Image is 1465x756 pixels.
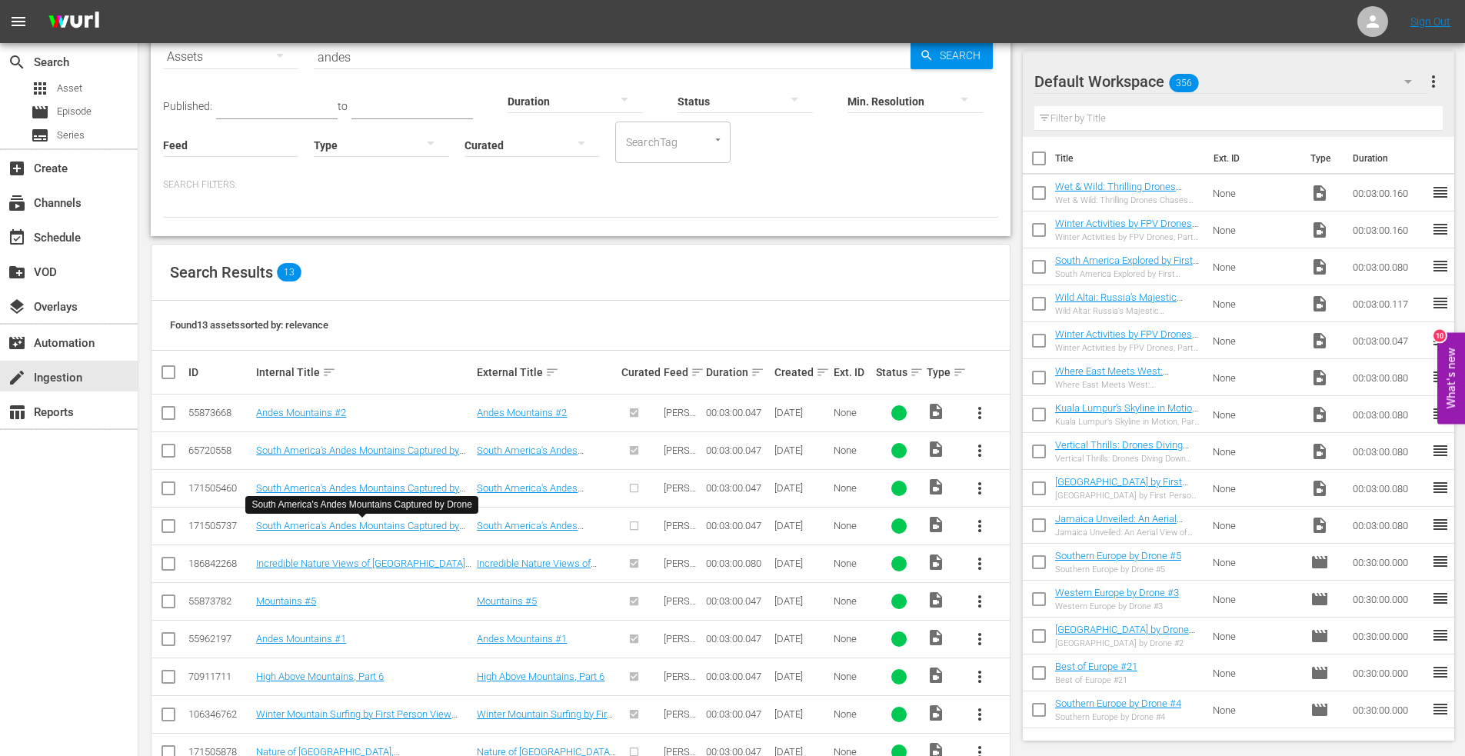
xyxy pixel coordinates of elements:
th: Duration [1343,137,1436,180]
span: more_vert [971,705,989,724]
div: 00:03:00.047 [706,708,769,720]
span: more_vert [971,479,989,498]
td: 00:03:00.160 [1347,211,1431,248]
div: [DATE] [774,671,829,682]
span: Series [31,126,49,145]
span: Video [1310,516,1329,535]
span: reorder [1431,257,1450,275]
span: reorder [1431,441,1450,460]
td: 00:30:00.000 [1347,581,1431,618]
span: [PERSON_NAME] - AirVuz / DroneTV - Travel [664,445,698,525]
div: [GEOGRAPHIC_DATA] by Drone #2 [1055,638,1200,648]
td: None [1207,654,1305,691]
div: 106346762 [188,708,251,720]
div: Status [876,363,922,381]
td: None [1207,507,1305,544]
div: [GEOGRAPHIC_DATA] by First Person View Drones, Part 2 [1055,491,1200,501]
th: Title [1055,137,1204,180]
span: menu [9,12,28,31]
div: 186842268 [188,558,251,569]
td: None [1207,581,1305,618]
span: Create [8,159,26,178]
div: Southern Europe by Drone #4 [1055,712,1181,722]
div: [DATE] [774,407,829,418]
div: 55962197 [188,633,251,644]
span: Video [927,478,945,496]
a: Southern Europe by Drone #4 [1055,698,1181,709]
span: Episode [1310,627,1329,645]
span: Video [1310,368,1329,387]
div: None [834,671,871,682]
div: None [834,520,871,531]
div: ID [188,366,251,378]
div: [DATE] [774,558,829,569]
span: sort [910,365,924,379]
div: [DATE] [774,595,829,607]
a: South America Explored by First Person View Drones, Part 1 [1055,255,1199,278]
div: 65720558 [188,445,251,456]
span: Video [1310,442,1329,461]
div: South America Explored by First Person View Drones, Part 1 [1055,269,1200,279]
a: Winter Activities by FPV Drones, Part 5 [1055,328,1198,351]
div: Where East Meets West: [GEOGRAPHIC_DATA], [GEOGRAPHIC_DATA] Beautifully Filmed by Drones, Part 3 [1055,380,1200,390]
div: Curated [621,366,659,378]
div: Assets [163,35,298,78]
span: Episode [31,103,49,122]
span: [PERSON_NAME] - AirVuz / DroneTV - Nature [664,595,698,676]
div: Western Europe by Drone #3 [1055,601,1179,611]
span: reorder [1431,700,1450,718]
span: sort [751,365,764,379]
span: Video [927,628,945,647]
div: Duration [706,363,769,381]
span: sort [691,365,704,379]
img: ans4CAIJ8jUAAAAAAAAAAAAAAAAAAAAAAAAgQb4GAAAAAAAAAAAAAAAAAAAAAAAAJMjXAAAAAAAAAAAAAAAAAAAAAAAAgAT5G... [37,4,111,40]
span: more_vert [971,555,989,573]
span: Episode [57,104,92,119]
td: 00:03:00.080 [1347,433,1431,470]
span: Video [927,515,945,534]
td: 00:03:00.080 [1347,359,1431,396]
a: Mountains #5 [477,595,537,607]
button: Open Feedback Widget [1437,332,1465,424]
span: Episode [1310,701,1329,719]
td: 00:30:00.000 [1347,544,1431,581]
div: None [834,445,871,456]
span: reorder [1431,405,1450,423]
td: 00:03:00.117 [1347,285,1431,322]
span: reorder [1431,294,1450,312]
a: [GEOGRAPHIC_DATA] by First Person View Drones, Part 2 [1055,476,1188,499]
span: Asset [31,79,49,98]
button: more_vert [961,545,998,582]
div: [DATE] [774,445,829,456]
span: Video [927,402,945,421]
td: 00:03:00.160 [1347,175,1431,211]
div: 55873782 [188,595,251,607]
span: Search Results [170,263,273,281]
span: Video [927,440,945,458]
span: reorder [1431,663,1450,681]
td: 00:03:00.080 [1347,470,1431,507]
span: more_vert [971,517,989,535]
td: 00:03:00.080 [1347,507,1431,544]
span: Video [1310,221,1329,239]
td: 00:30:00.000 [1347,618,1431,654]
span: reorder [1431,552,1450,571]
span: VOD [8,263,26,281]
a: Winter Mountain Surfing by First Person View Drones, Part 1 [477,708,615,731]
a: South America's Andes Mountains Captured by Drone, Part 1 [256,482,465,505]
span: Asset [57,81,82,96]
a: South America's Andes Mountains Captured by Drone, Part 1 [477,482,608,517]
span: [PERSON_NAME] - AirVuz / DroneTV - Travel [664,482,698,563]
div: [DATE] [774,482,829,494]
span: [PERSON_NAME] - AirVuz / DroneTV - Nature [664,671,698,751]
div: 55873668 [188,407,251,418]
td: None [1207,396,1305,433]
span: [PERSON_NAME] - AirVuz / DroneTV - Travel [664,407,698,488]
div: Kuala Lumpur’s Skyline in Motion, Part 2 [1055,417,1200,427]
span: Video [927,553,945,571]
div: 171505737 [188,520,251,531]
td: None [1207,322,1305,359]
span: Video [1310,295,1329,313]
span: reorder [1431,626,1450,644]
span: more_vert [971,441,989,460]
